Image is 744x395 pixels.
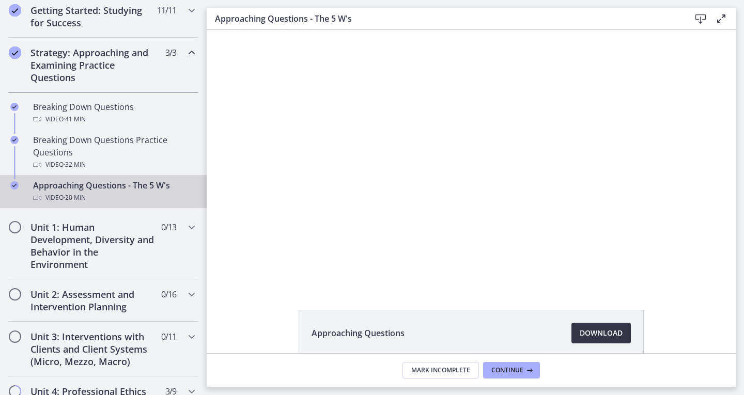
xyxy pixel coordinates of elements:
[312,327,405,339] span: Approaching Questions
[30,46,157,84] h2: Strategy: Approaching and Examining Practice Questions
[491,366,523,374] span: Continue
[411,366,470,374] span: Mark Incomplete
[10,103,19,111] i: Completed
[207,30,736,286] iframe: Video Lesson
[33,192,194,204] div: Video
[215,12,674,25] h3: Approaching Questions - The 5 W's
[483,362,540,378] button: Continue
[64,192,86,204] span: · 20 min
[10,181,19,189] i: Completed
[161,330,176,343] span: 0 / 11
[64,113,86,125] span: · 41 min
[402,362,479,378] button: Mark Incomplete
[33,159,194,171] div: Video
[9,46,21,59] i: Completed
[30,288,157,313] h2: Unit 2: Assessment and Intervention Planning
[33,113,194,125] div: Video
[30,330,157,368] h2: Unit 3: Interventions with Clients and Client Systems (Micro, Mezzo, Macro)
[64,159,86,171] span: · 32 min
[161,221,176,233] span: 0 / 13
[157,4,176,17] span: 11 / 11
[30,4,157,29] h2: Getting Started: Studying for Success
[33,179,194,204] div: Approaching Questions - The 5 W's
[161,288,176,301] span: 0 / 16
[30,221,157,271] h2: Unit 1: Human Development, Diversity and Behavior in the Environment
[580,327,623,339] span: Download
[165,46,176,59] span: 3 / 3
[33,101,194,125] div: Breaking Down Questions
[33,134,194,171] div: Breaking Down Questions Practice Questions
[571,323,631,343] a: Download
[9,4,21,17] i: Completed
[10,136,19,144] i: Completed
